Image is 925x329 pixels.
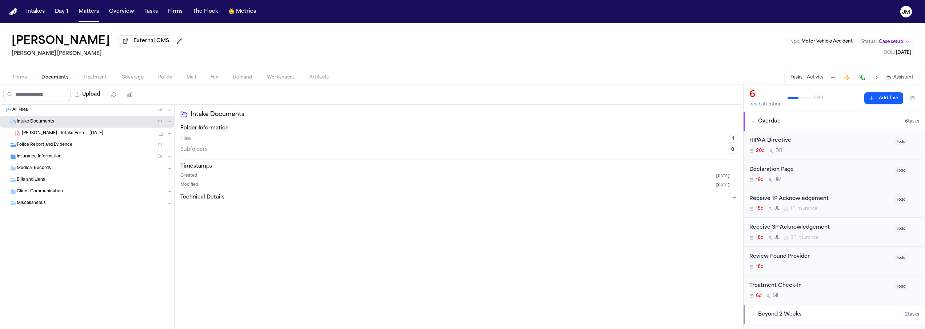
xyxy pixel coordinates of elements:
[17,189,63,195] span: Client Communication
[76,5,102,18] button: Matters
[267,75,295,80] span: Workspaces
[886,75,913,80] button: Assistant
[180,163,737,170] h3: Timestamps
[774,177,781,183] span: J M
[749,195,890,203] div: Receive 1P Acknowledgement
[17,165,51,172] span: Medical Records
[758,311,801,318] span: Beyond 2 Weeks
[807,75,824,80] button: Activity
[790,235,818,241] span: 3P Insurance
[71,88,104,101] button: Upload
[236,8,256,15] span: Metrics
[744,276,925,305] div: Open task: Treatment Check-In
[773,293,780,299] span: M L
[211,75,218,80] span: Fax
[756,177,764,183] span: 19d
[861,39,877,45] span: Status:
[758,118,781,125] span: Overdue
[774,235,780,241] span: J L
[893,75,913,80] span: Assistant
[17,142,72,148] span: Police Report and Evidence
[52,5,71,18] button: Day 1
[157,108,162,112] span: ( 5 )
[756,264,764,270] span: 18d
[756,148,765,154] span: 20d
[894,225,908,232] span: Todo
[165,5,185,18] button: Firms
[744,305,925,324] button: Beyond 2 Weeks2tasks
[12,35,110,48] h1: [PERSON_NAME]
[879,39,903,45] span: Case setup
[158,75,172,80] span: Police
[894,139,908,145] span: Todo
[896,51,911,55] span: [DATE]
[828,72,838,83] button: Add Task
[902,10,910,15] text: JM
[864,92,903,104] button: Add Task
[842,72,853,83] button: Create Immediate Task
[190,5,221,18] a: The Flock
[141,5,161,18] button: Tasks
[744,112,925,131] button: Overdue6tasks
[133,37,169,45] span: External CMS
[106,5,137,18] a: Overview
[814,95,823,101] span: 9 / 19
[774,206,780,212] span: J L
[857,72,867,83] button: Make a Call
[12,49,185,58] h2: [PERSON_NAME] [PERSON_NAME]
[789,39,800,44] span: Type :
[786,38,855,45] button: Edit Type: Motor Vehicle Accident
[749,253,890,261] div: Review Found Provider
[716,182,737,188] button: [DATE]
[729,135,737,143] span: 1
[180,194,224,201] h3: Technical Details
[728,146,737,154] span: 0
[13,75,27,80] span: Home
[119,35,173,47] button: External CMS
[749,166,890,174] div: Declaration Page
[744,160,925,189] div: Open task: Declaration Page
[158,143,162,147] span: ( 1 )
[905,312,919,317] span: 2 task s
[17,119,54,125] span: Intake Documents
[180,182,198,188] span: Modified
[749,224,890,232] div: Receive 3P Acknowledgement
[894,196,908,203] span: Todo
[716,182,730,188] span: [DATE]
[9,8,17,15] img: Finch Logo
[22,131,103,137] span: [PERSON_NAME] - Intake Form - [DATE]
[881,49,913,56] button: Edit DOL: 2025-08-23
[180,125,737,132] h3: Folder Information
[744,131,925,160] div: Open task: HIPAA Directive
[12,107,28,113] span: All Files
[158,120,162,124] span: ( 1 )
[776,148,782,154] span: D B
[17,177,45,183] span: Bills and Liens
[749,89,782,101] div: 6
[41,75,68,80] span: Documents
[233,75,252,80] span: Demand
[894,254,908,261] span: Todo
[180,194,737,201] button: Technical Details
[716,173,737,179] button: [DATE]
[180,173,197,179] span: Created
[894,283,908,290] span: Todo
[228,8,235,15] span: crown
[749,282,890,290] div: Treatment Check-In
[180,146,208,153] span: Subfolders
[790,206,817,212] span: 1P Insurance
[225,5,259,18] button: crownMetrics
[3,88,71,101] input: Search files
[187,75,196,80] span: Mail
[756,293,762,299] span: 6d
[83,75,107,80] span: Treatment
[191,110,737,119] h2: Intake Documents
[23,5,48,18] button: Intakes
[744,218,925,247] div: Open task: Receive 3P Acknowledgement
[801,39,853,44] span: Motor Vehicle Accident
[716,173,730,179] span: [DATE]
[749,137,890,145] div: HIPAA Directive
